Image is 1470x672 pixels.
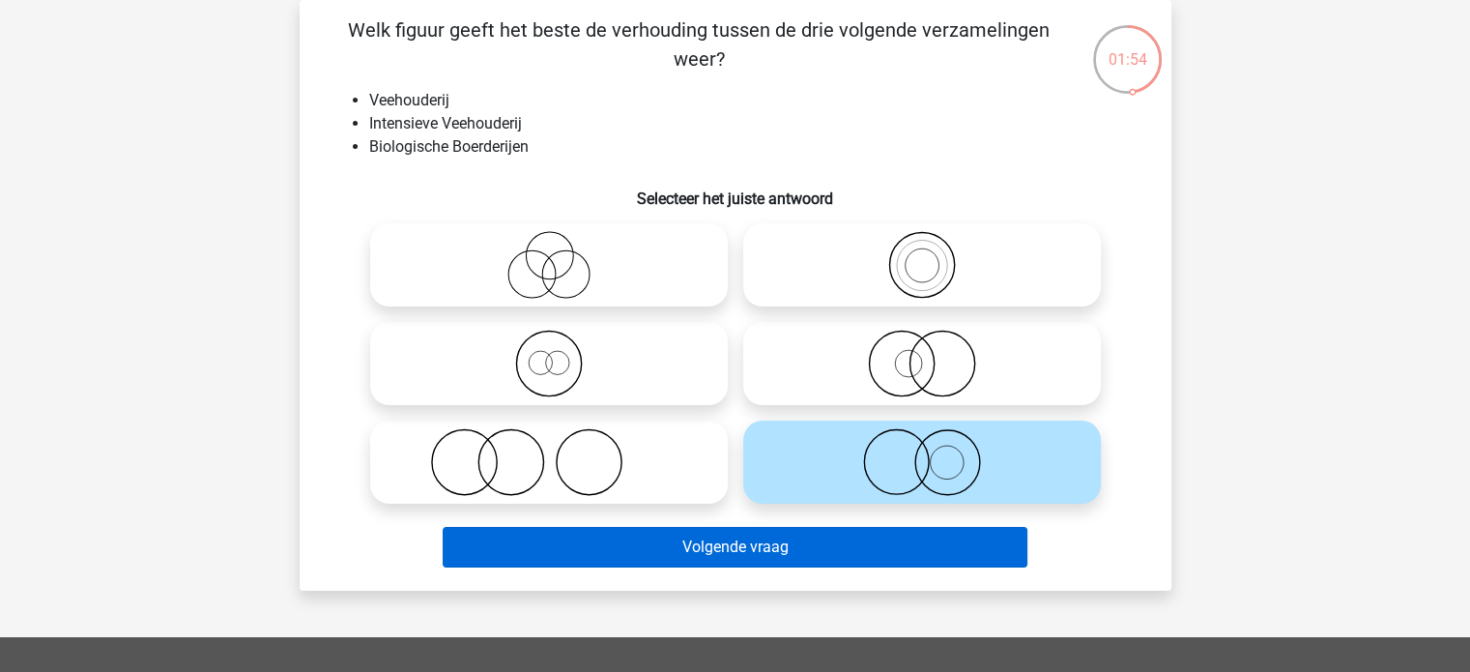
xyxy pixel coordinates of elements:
p: Welk figuur geeft het beste de verhouding tussen de drie volgende verzamelingen weer? [331,15,1068,73]
li: Biologische Boerderijen [369,135,1140,159]
div: 01:54 [1091,23,1164,72]
li: Veehouderij [369,89,1140,112]
h6: Selecteer het juiste antwoord [331,174,1140,208]
button: Volgende vraag [443,527,1027,568]
li: Intensieve Veehouderij [369,112,1140,135]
